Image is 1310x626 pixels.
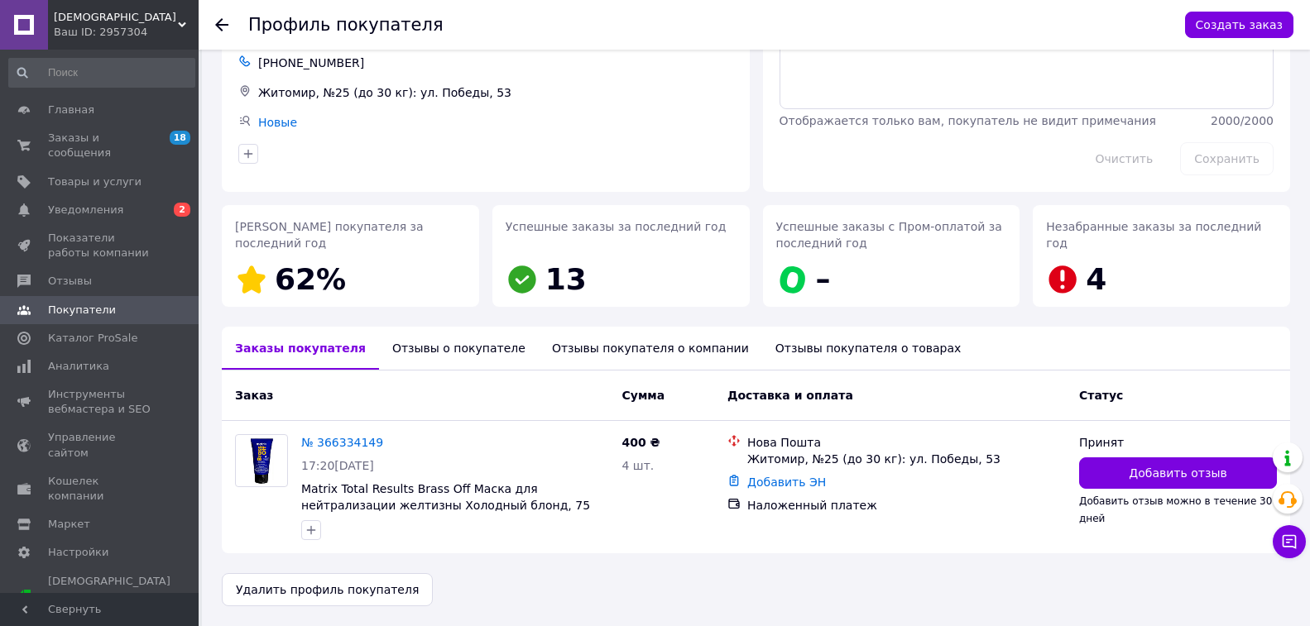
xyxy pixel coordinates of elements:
[727,389,853,402] span: Доставка и оплата
[235,220,424,250] span: [PERSON_NAME] покупателя за последний год
[48,574,170,619] span: [DEMOGRAPHIC_DATA] и счета
[275,262,346,296] span: 62%
[222,327,379,370] div: Заказы покупателя
[747,475,826,489] a: Добавить ЭН
[622,389,665,402] span: Сумма
[248,15,444,35] h1: Профиль покупателя
[48,103,94,117] span: Главная
[235,389,273,402] span: Заказ
[48,359,109,374] span: Аналитика
[545,262,587,296] span: 13
[1079,434,1277,451] div: Принят
[215,17,228,33] div: Вернуться назад
[762,327,975,370] div: Отзывы покупателя о товарах
[747,497,1066,514] div: Наложенный платеж
[1129,465,1226,481] span: Добавить отзыв
[258,116,297,129] a: Новые
[816,262,831,296] span: –
[222,573,433,606] button: Удалить профиль покупателя
[1079,389,1123,402] span: Статус
[48,430,153,460] span: Управление сайтом
[54,10,178,25] span: Харизма
[174,203,190,217] span: 2
[255,51,737,74] div: [PHONE_NUMBER]
[622,459,655,472] span: 4 шт.
[747,434,1066,451] div: Нова Пошта
[1079,495,1272,523] span: Добавить отзыв можно в течение 30 дней
[8,58,195,88] input: Поиск
[1079,457,1277,489] button: Добавить отзыв
[780,114,1156,127] span: Отображается только вам, покупатель не видит примечания
[622,436,660,449] span: 400 ₴
[48,303,116,318] span: Покупатели
[747,451,1066,467] div: Житомир, №25 (до 30 кг): ул. Победы, 53
[539,327,762,370] div: Отзывы покупателя о компании
[48,474,153,504] span: Кошелек компании
[1211,114,1274,127] span: 2000 / 2000
[243,435,280,486] img: Фото товару
[54,25,199,40] div: Ваш ID: 2957304
[48,174,142,189] span: Товары и услуги
[1185,12,1293,38] button: Создать заказ
[48,203,123,217] span: Уведомления
[235,434,288,487] a: Фото товару
[301,459,374,472] span: 17:20[DATE]
[1086,262,1106,296] span: 4
[506,220,727,233] span: Успешные заказы за последний год
[48,331,137,346] span: Каталог ProSale
[1046,220,1261,250] span: Незабранные заказы за последний год
[170,131,190,145] span: 18
[48,545,108,560] span: Настройки
[776,220,1002,250] span: Успешные заказы с Пром-оплатой за последний год
[48,387,153,417] span: Инструменты вебмастера и SEO
[301,482,590,528] a: Matrix Total Results Brass Off Маска для нейтрализации желтизны Холодный блонд, 75 мл
[48,231,153,260] span: Показатели работы компании
[379,327,539,370] div: Отзывы о покупателе
[301,436,383,449] a: № 366334149
[1273,525,1306,558] button: Чат с покупателем
[48,131,153,160] span: Заказы и сообщения
[48,517,90,532] span: Маркет
[255,81,737,104] div: Житомир, №25 (до 30 кг): ул. Победы, 53
[48,274,92,289] span: Отзывы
